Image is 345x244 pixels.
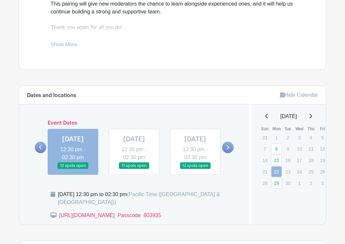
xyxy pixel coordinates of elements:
[271,143,282,154] a: 8
[271,155,282,166] a: 15
[51,42,77,50] a: Show More
[58,192,220,205] span: (Pacific Time ([GEOGRAPHIC_DATA] & [GEOGRAPHIC_DATA]))
[306,144,316,154] p: 11
[271,166,282,177] a: 22
[306,167,316,177] p: 25
[271,178,282,189] a: 29
[282,126,294,132] th: Tue
[317,144,328,154] p: 12
[317,155,328,165] p: 19
[283,132,293,143] p: 2
[280,92,318,98] a: Hide Calendar
[283,167,293,177] p: 23
[294,132,305,143] p: 3
[260,132,270,143] p: 31
[260,178,270,188] p: 28
[306,155,316,165] p: 18
[59,213,161,218] a: [URL][DOMAIN_NAME] Passcode 603935
[260,167,270,177] p: 21
[294,155,305,165] p: 17
[283,155,293,165] p: 16
[283,144,293,154] p: 9
[306,178,316,188] p: 2
[27,92,76,99] h6: Dates and locations
[283,178,293,188] p: 30
[259,126,271,132] th: Sun
[294,178,305,188] p: 1
[305,126,317,132] th: Thu
[260,144,270,154] p: 7
[317,132,328,143] p: 5
[306,132,316,143] p: 4
[260,155,270,165] p: 14
[294,144,305,154] p: 10
[317,126,328,132] th: Fri
[271,132,282,143] p: 1
[46,120,222,126] h6: Event Dates
[294,167,305,177] p: 24
[58,191,241,206] div: [DATE] 12:30 pm to 02:30 pm
[280,112,297,120] span: [DATE]
[317,178,328,188] p: 3
[317,167,328,177] p: 26
[294,126,305,132] th: Wed
[271,126,282,132] th: Mon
